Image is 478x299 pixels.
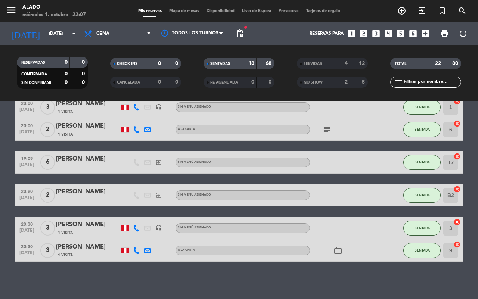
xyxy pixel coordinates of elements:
[333,246,342,255] i: work_outline
[175,80,180,85] strong: 0
[453,218,461,226] i: cancel
[345,80,348,85] strong: 2
[18,242,36,250] span: 20:30
[210,81,238,84] span: RE AGENDADA
[384,29,393,38] i: looks_4
[458,6,467,15] i: search
[56,242,119,252] div: [PERSON_NAME]
[18,187,36,195] span: 20:20
[362,80,366,85] strong: 5
[58,230,73,236] span: 1 Visita
[347,29,356,38] i: looks_one
[397,6,406,15] i: add_circle_outline
[175,61,180,66] strong: 0
[82,80,86,85] strong: 0
[21,72,47,76] span: CONFIRMADA
[415,105,430,109] span: SENTADA
[18,154,36,162] span: 19:09
[155,104,162,110] i: headset_mic
[6,25,45,42] i: [DATE]
[40,122,55,137] span: 2
[453,153,461,160] i: cancel
[65,80,68,85] strong: 0
[165,9,203,13] span: Mapa de mesas
[304,81,323,84] span: NO SHOW
[155,159,162,166] i: exit_to_app
[203,9,238,13] span: Disponibilidad
[6,4,17,18] button: menu
[440,29,449,38] span: print
[243,25,248,29] span: fiber_manual_record
[415,248,430,252] span: SENTADA
[82,71,86,77] strong: 0
[394,78,403,87] i: filter_list
[403,78,461,86] input: Filtrar por nombre...
[235,29,244,38] span: pending_actions
[371,29,381,38] i: looks_3
[396,29,406,38] i: looks_5
[415,160,430,164] span: SENTADA
[408,29,418,38] i: looks_6
[6,4,17,16] i: menu
[18,219,36,228] span: 20:30
[210,62,230,66] span: SENTADAS
[359,29,369,38] i: looks_two
[40,243,55,258] span: 3
[117,81,140,84] span: CANCELADA
[415,226,430,230] span: SENTADA
[452,61,460,66] strong: 80
[155,192,162,199] i: exit_to_app
[275,9,302,13] span: Pre-acceso
[56,154,119,164] div: [PERSON_NAME]
[345,61,348,66] strong: 4
[69,29,78,38] i: arrow_drop_down
[178,249,195,252] span: A la carta
[178,226,211,229] span: Sin menú asignado
[155,225,162,231] i: headset_mic
[453,97,461,105] i: cancel
[22,11,86,19] div: miércoles 1. octubre - 22:07
[56,99,119,109] div: [PERSON_NAME]
[178,161,211,163] span: Sin menú asignado
[58,131,73,137] span: 1 Visita
[415,127,430,131] span: SENTADA
[310,31,344,36] span: Reservas para
[58,252,73,258] span: 1 Visita
[18,250,36,259] span: [DATE]
[40,188,55,203] span: 2
[403,188,441,203] button: SENTADA
[40,100,55,115] span: 3
[453,241,461,248] i: cancel
[18,107,36,116] span: [DATE]
[21,81,51,85] span: SIN CONFIRMAR
[18,121,36,130] span: 20:00
[56,220,119,230] div: [PERSON_NAME]
[415,193,430,197] span: SENTADA
[178,105,211,108] span: Sin menú asignado
[304,62,322,66] span: SERVIDAS
[453,120,461,127] i: cancel
[178,128,195,131] span: A la carta
[395,62,406,66] span: TOTAL
[158,80,161,85] strong: 0
[359,61,366,66] strong: 12
[65,71,68,77] strong: 0
[251,80,254,85] strong: 0
[459,29,468,38] i: power_settings_new
[56,187,119,197] div: [PERSON_NAME]
[58,109,73,115] span: 1 Visita
[403,221,441,236] button: SENTADA
[453,186,461,193] i: cancel
[18,130,36,138] span: [DATE]
[178,193,211,196] span: Sin menú asignado
[18,99,36,107] span: 20:00
[403,122,441,137] button: SENTADA
[403,155,441,170] button: SENTADA
[96,31,109,36] span: Cena
[40,155,55,170] span: 6
[403,100,441,115] button: SENTADA
[158,61,161,66] strong: 0
[269,80,273,85] strong: 0
[403,243,441,258] button: SENTADA
[18,162,36,171] span: [DATE]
